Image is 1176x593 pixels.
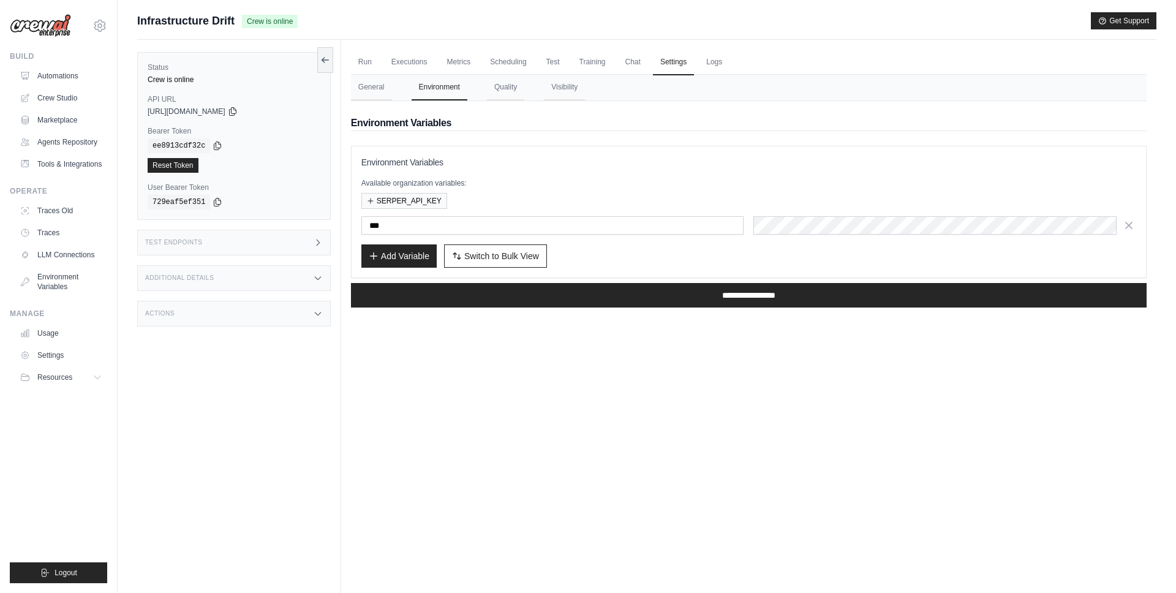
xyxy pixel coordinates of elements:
[351,75,1147,100] nav: Tabs
[361,156,1136,168] h3: Environment Variables
[10,14,71,37] img: Logo
[148,94,320,104] label: API URL
[444,244,547,268] button: Switch to Bulk View
[15,267,107,296] a: Environment Variables
[148,183,320,192] label: User Bearer Token
[351,75,392,100] button: General
[15,66,107,86] a: Automations
[351,50,379,75] a: Run
[412,75,467,100] button: Environment
[618,50,648,75] a: Chat
[10,51,107,61] div: Build
[361,193,447,209] button: SERPER_API_KEY
[145,239,203,246] h3: Test Endpoints
[483,50,533,75] a: Scheduling
[15,88,107,108] a: Crew Studio
[384,50,435,75] a: Executions
[37,372,72,382] span: Resources
[148,158,198,173] a: Reset Token
[148,126,320,136] label: Bearer Token
[15,323,107,343] a: Usage
[148,195,210,210] code: 729eaf5ef351
[464,250,539,262] span: Switch to Bulk View
[15,245,107,265] a: LLM Connections
[361,244,437,268] button: Add Variable
[487,75,524,100] button: Quality
[15,201,107,221] a: Traces Old
[15,110,107,130] a: Marketplace
[15,346,107,365] a: Settings
[148,107,225,116] span: [URL][DOMAIN_NAME]
[242,15,298,28] span: Crew is online
[10,186,107,196] div: Operate
[361,178,1136,188] p: Available organization variables:
[15,132,107,152] a: Agents Repository
[145,274,214,282] h3: Additional Details
[15,223,107,243] a: Traces
[145,310,175,317] h3: Actions
[653,50,694,75] a: Settings
[137,12,235,29] span: Infrastructure Drift
[539,50,567,75] a: Test
[1115,534,1176,593] iframe: Chat Widget
[544,75,585,100] button: Visibility
[55,568,77,578] span: Logout
[15,154,107,174] a: Tools & Integrations
[148,138,210,153] code: ee8913cdf32c
[10,562,107,583] button: Logout
[15,368,107,387] button: Resources
[440,50,478,75] a: Metrics
[351,116,1147,130] h2: Environment Variables
[10,309,107,319] div: Manage
[148,62,320,72] label: Status
[1091,12,1156,29] button: Get Support
[148,75,320,85] div: Crew is online
[699,50,729,75] a: Logs
[572,50,613,75] a: Training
